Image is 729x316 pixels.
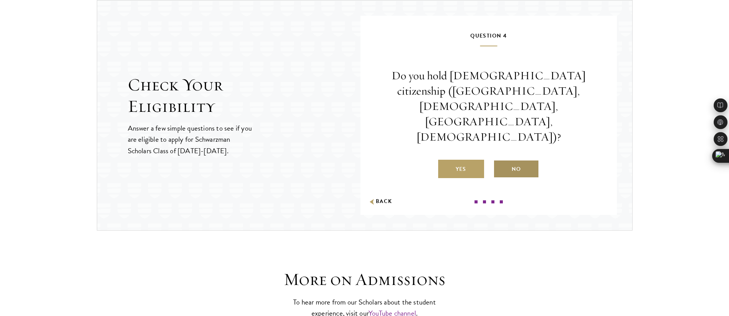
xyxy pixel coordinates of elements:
button: Back [368,198,392,206]
h5: Question 4 [383,31,594,46]
h3: More on Admissions [246,269,483,290]
h2: Check Your Eligibility [128,74,360,117]
label: No [493,160,539,178]
p: Do you hold [DEMOGRAPHIC_DATA] citizenship ([GEOGRAPHIC_DATA], [DEMOGRAPHIC_DATA], [GEOGRAPHIC_DA... [383,68,594,144]
label: Yes [438,160,484,178]
p: Answer a few simple questions to see if you are eligible to apply for Schwarzman Scholars Class o... [128,123,253,156]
